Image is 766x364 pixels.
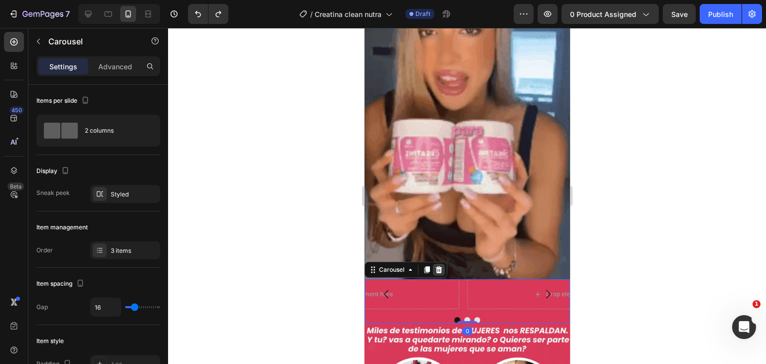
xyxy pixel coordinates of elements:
div: Gap [36,303,48,312]
div: 0 [98,299,108,307]
span: Save [671,10,688,18]
div: 3 items [111,246,158,255]
div: Item management [36,223,88,232]
span: Creatina clean nutra [315,9,382,19]
div: Carousel [12,237,42,246]
p: Carousel [48,35,133,47]
button: Carousel Next Arrow [170,252,197,280]
p: 7 [65,8,70,20]
iframe: Intercom live chat [732,315,756,339]
div: Beta [7,182,24,190]
div: Sneak peek [36,188,70,197]
button: Dot [100,289,106,295]
div: Item spacing [36,277,86,291]
p: Advanced [98,61,132,72]
div: Display [36,165,71,178]
span: / [310,9,313,19]
div: 450 [9,106,24,114]
span: 1 [753,300,761,308]
span: 0 product assigned [570,9,636,19]
span: Draft [415,9,430,18]
button: 0 product assigned [562,4,659,24]
button: Save [663,4,696,24]
iframe: Design area [365,28,570,364]
button: Publish [700,4,742,24]
div: 2 columns [85,119,146,142]
div: Styled [111,190,158,199]
div: Item style [36,337,64,346]
div: Items per slide [36,94,91,108]
div: Undo/Redo [188,4,228,24]
div: Publish [708,9,733,19]
button: Dot [90,289,96,295]
p: Settings [49,61,77,72]
button: 7 [4,4,74,24]
input: Auto [91,298,121,316]
button: Dot [110,289,116,295]
div: Order [36,246,53,255]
